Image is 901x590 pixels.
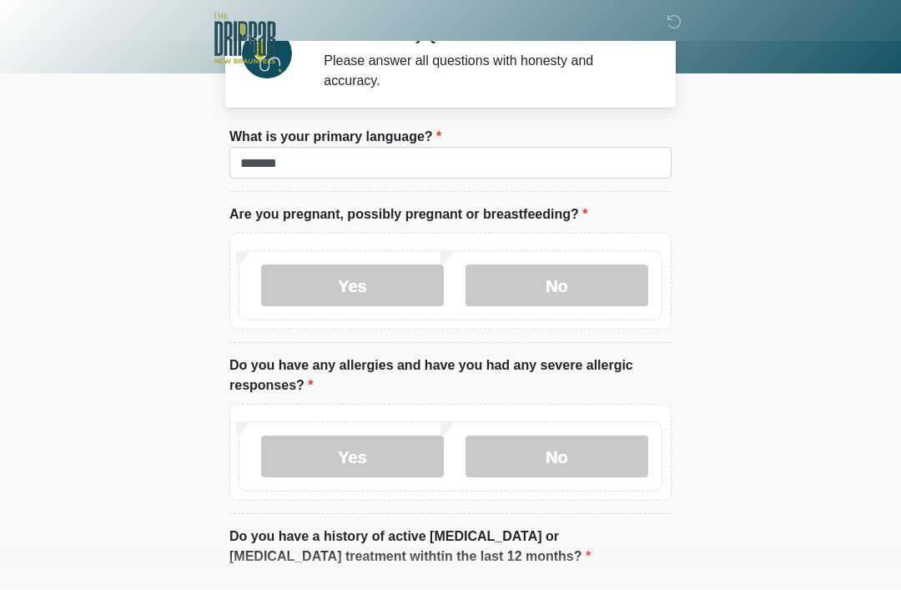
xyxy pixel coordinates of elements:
img: The DRIPBaR - New Braunfels Logo [213,13,276,67]
label: Do you have a history of active [MEDICAL_DATA] or [MEDICAL_DATA] treatment withtin the last 12 mo... [229,527,672,567]
label: Are you pregnant, possibly pregnant or breastfeeding? [229,205,587,225]
label: No [466,436,648,478]
label: No [466,265,648,307]
label: Yes [261,436,444,478]
label: Do you have any allergies and have you had any severe allergic responses? [229,356,672,396]
label: What is your primary language? [229,128,441,148]
label: Yes [261,265,444,307]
